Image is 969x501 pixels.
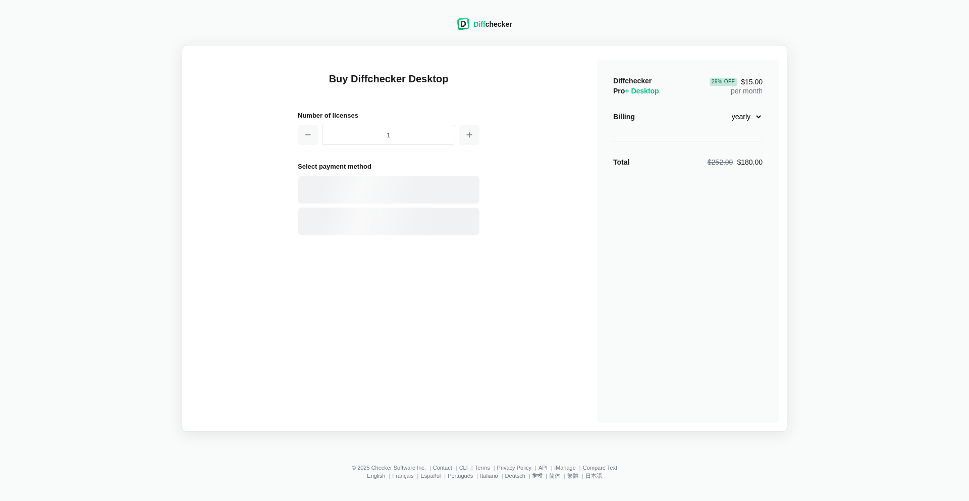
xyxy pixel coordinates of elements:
a: 繁體 [567,473,578,479]
a: Contact [433,465,452,471]
a: Português [448,473,473,479]
span: + Desktop [625,87,659,95]
a: iManage [555,465,576,471]
a: Italiano [480,473,498,479]
li: © 2025 Checker Software Inc. [352,465,433,471]
a: English [367,473,385,479]
span: Pro [613,87,659,95]
a: Privacy Policy [497,465,531,471]
a: Terms [475,465,490,471]
div: 29 % Off [710,78,737,86]
span: Diff [473,20,485,28]
a: 简体 [549,473,560,479]
a: CLI [459,465,468,471]
div: $180.00 [708,157,763,167]
strong: Total [613,158,629,166]
span: $15.00 [710,78,763,86]
h1: Buy Diffchecker Desktop [298,72,479,98]
span: Diffchecker [613,77,652,85]
input: 1 [322,125,455,145]
div: Billing [613,112,635,122]
a: Compare Text [583,465,617,471]
img: Diffchecker logo [457,18,469,30]
div: checker [473,19,512,29]
a: Diffchecker logoDiffchecker [457,24,512,32]
h2: Select payment method [298,161,479,172]
a: हिन्दी [532,473,542,479]
a: Español [420,473,441,479]
a: Français [392,473,413,479]
div: per month [710,76,763,96]
a: 日本語 [585,473,602,479]
span: $252.00 [708,158,733,166]
h2: Number of licenses [298,110,479,121]
a: API [539,465,548,471]
a: Deutsch [505,473,525,479]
